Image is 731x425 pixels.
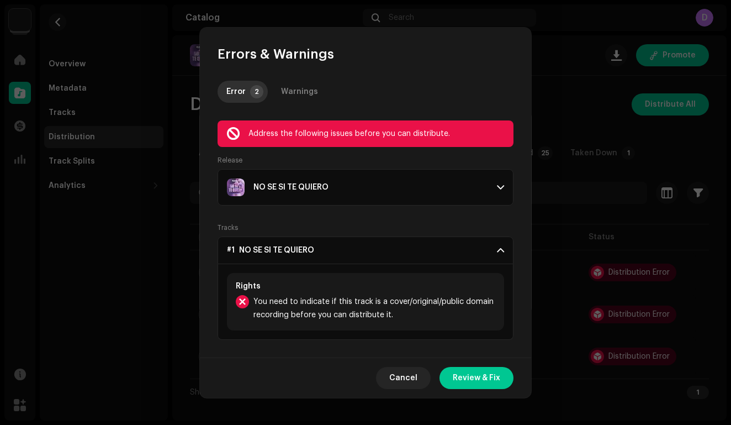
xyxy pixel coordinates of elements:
[389,367,417,389] span: Cancel
[281,81,318,103] div: Warnings
[218,223,238,232] label: Tracks
[236,282,495,291] div: Rights
[218,45,334,63] span: Errors & Warnings
[376,367,431,389] button: Cancel
[439,367,513,389] button: Review & Fix
[250,85,263,98] p-badge: 2
[218,169,513,206] p-accordion-header: NO SE SI TE QUIERO
[253,295,495,322] span: You need to indicate if this track is a cover/original/public domain recording before you can dis...
[227,179,245,196] img: f053ed06-8330-4168-a8d8-8be43668e7b4
[218,264,513,340] p-accordion-content: #1 NO SE SI TE QUIERO
[253,183,329,192] div: NO SE SI TE QUIERO
[248,127,505,140] div: Address the following issues before you can distribute.
[218,156,242,165] label: Release
[226,81,246,103] div: Error
[218,237,513,264] p-accordion-header: #1 NO SE SI TE QUIERO
[453,367,500,389] span: Review & Fix
[227,246,314,255] span: #1 NO SE SI TE QUIERO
